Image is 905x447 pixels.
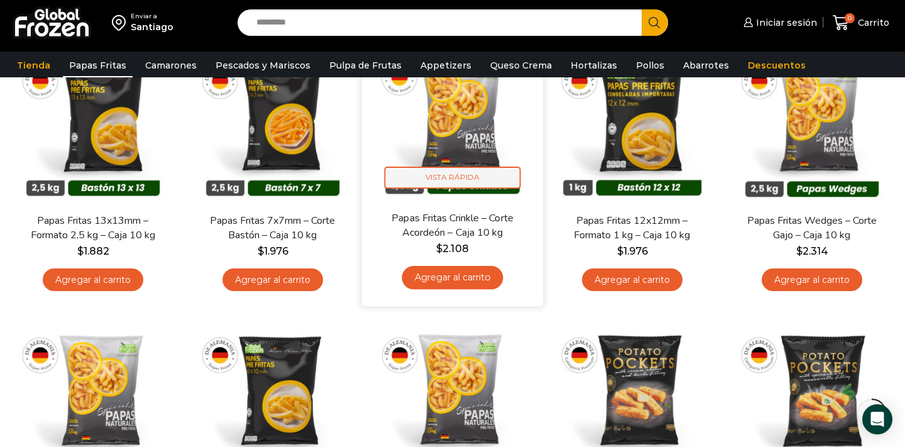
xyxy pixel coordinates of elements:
[740,10,817,35] a: Iniciar sesión
[414,53,478,77] a: Appetizers
[564,53,623,77] a: Hortalizas
[209,53,317,77] a: Pescados y Mariscos
[830,8,892,38] a: 0 Carrito
[385,167,521,189] span: Vista Rápida
[484,53,558,77] a: Queso Crema
[762,268,862,292] a: Agregar al carrito: “Papas Fritas Wedges – Corte Gajo - Caja 10 kg”
[43,268,143,292] a: Agregar al carrito: “Papas Fritas 13x13mm - Formato 2,5 kg - Caja 10 kg”
[582,268,683,292] a: Agregar al carrito: “Papas Fritas 12x12mm - Formato 1 kg - Caja 10 kg”
[323,53,408,77] a: Pulpa de Frutas
[436,242,442,254] span: $
[753,16,817,29] span: Iniciar sesión
[258,245,264,257] span: $
[617,245,648,257] bdi: 1.976
[77,245,84,257] span: $
[560,214,705,243] a: Papas Fritas 12x12mm – Formato 1 kg – Caja 10 kg
[796,245,828,257] bdi: 2.314
[222,268,323,292] a: Agregar al carrito: “Papas Fritas 7x7mm - Corte Bastón - Caja 10 kg”
[139,53,203,77] a: Camarones
[258,245,288,257] bdi: 1.976
[677,53,735,77] a: Abarrotes
[63,53,133,77] a: Papas Fritas
[862,404,892,434] div: Open Intercom Messenger
[845,13,855,23] span: 0
[131,21,173,33] div: Santiago
[617,245,623,257] span: $
[131,12,173,21] div: Enviar a
[402,266,503,289] a: Agregar al carrito: “Papas Fritas Crinkle - Corte Acordeón - Caja 10 kg”
[380,211,525,240] a: Papas Fritas Crinkle – Corte Acordeón – Caja 10 kg
[796,245,803,257] span: $
[740,214,884,243] a: Papas Fritas Wedges – Corte Gajo – Caja 10 kg
[112,12,131,33] img: address-field-icon.svg
[855,16,889,29] span: Carrito
[21,214,165,243] a: Papas Fritas 13x13mm – Formato 2,5 kg – Caja 10 kg
[742,53,812,77] a: Descuentos
[11,53,57,77] a: Tienda
[630,53,671,77] a: Pollos
[436,242,468,254] bdi: 2.108
[200,214,345,243] a: Papas Fritas 7x7mm – Corte Bastón – Caja 10 kg
[77,245,109,257] bdi: 1.882
[642,9,668,36] button: Search button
